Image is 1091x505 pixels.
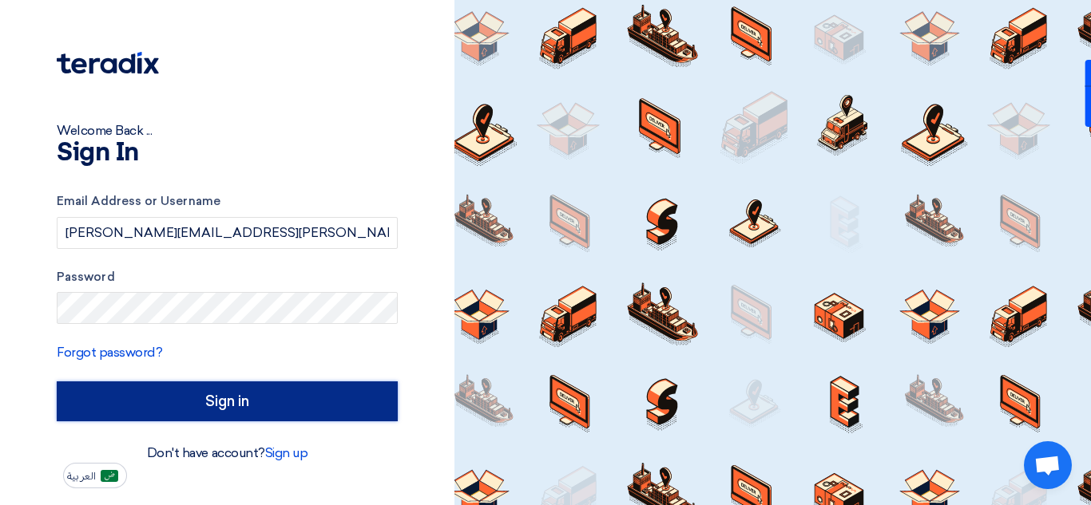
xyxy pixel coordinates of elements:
span: العربية [67,471,96,482]
div: Don't have account? [57,444,398,463]
h1: Sign In [57,140,398,166]
a: Forgot password? [57,345,162,360]
label: Email Address or Username [57,192,398,211]
input: Enter your business email or username [57,217,398,249]
div: Open chat [1024,441,1072,489]
label: Password [57,268,398,286]
input: Sign in [57,381,398,421]
a: Sign up [265,445,308,460]
img: Teradix logo [57,52,159,74]
button: العربية [63,463,127,488]
div: Welcome Back ... [57,121,398,140]
img: ar-AR.png [101,470,118,482]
